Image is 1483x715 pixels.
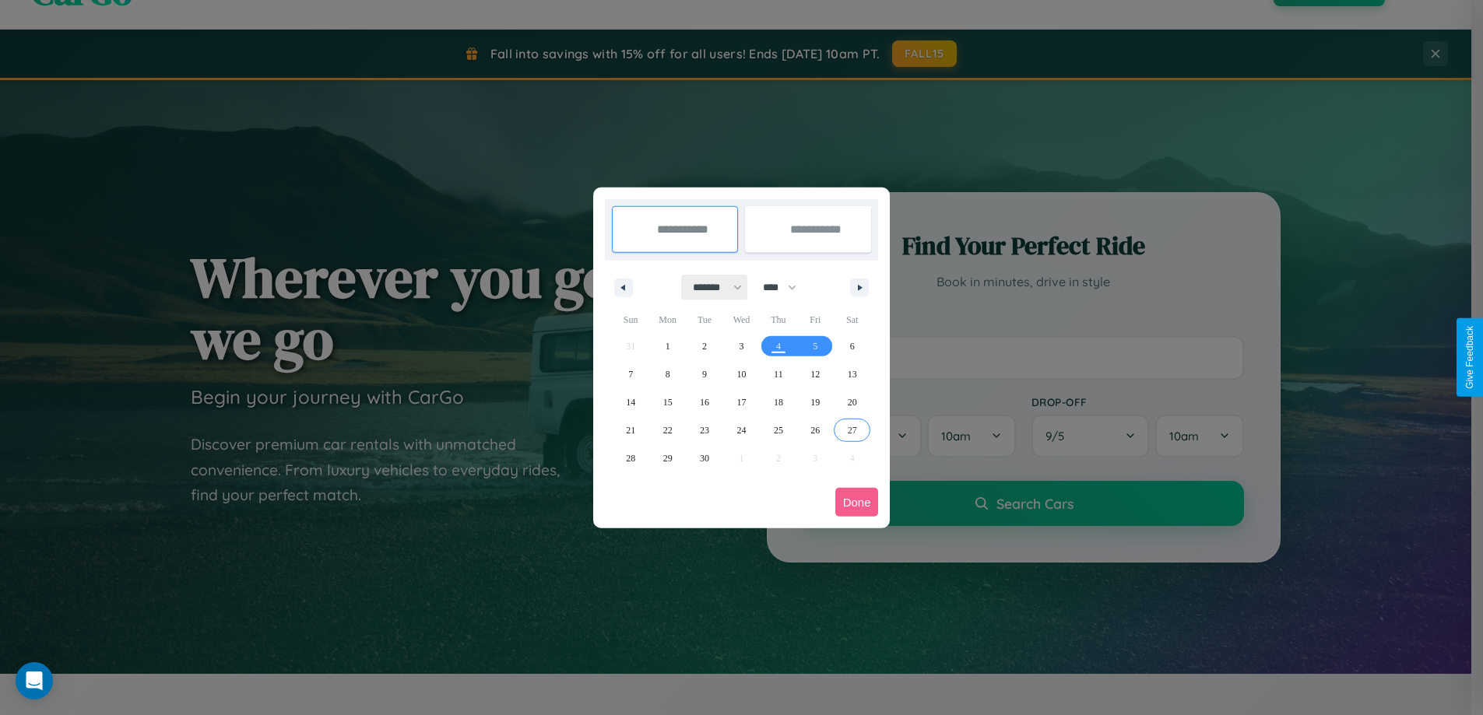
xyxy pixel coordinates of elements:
button: 21 [613,416,649,444]
span: 7 [628,360,633,388]
span: 11 [774,360,783,388]
button: 10 [723,360,760,388]
span: 15 [663,388,673,416]
button: 24 [723,416,760,444]
span: Sat [834,307,870,332]
span: 14 [626,388,635,416]
button: 4 [760,332,796,360]
span: 19 [810,388,820,416]
div: Give Feedback [1464,326,1475,389]
span: 20 [848,388,857,416]
button: 2 [686,332,722,360]
span: 30 [700,444,709,472]
button: 26 [797,416,834,444]
button: 8 [649,360,686,388]
button: Done [835,488,879,517]
button: 18 [760,388,796,416]
button: 30 [686,444,722,472]
span: 1 [666,332,670,360]
button: 27 [834,416,870,444]
span: 17 [736,388,746,416]
span: 12 [810,360,820,388]
span: 26 [810,416,820,444]
button: 20 [834,388,870,416]
span: 9 [702,360,707,388]
button: 3 [723,332,760,360]
span: 13 [848,360,857,388]
button: 6 [834,332,870,360]
span: Fri [797,307,834,332]
span: 8 [666,360,670,388]
button: 15 [649,388,686,416]
span: Sun [613,307,649,332]
span: 3 [739,332,743,360]
span: 5 [813,332,817,360]
button: 16 [686,388,722,416]
span: 27 [848,416,857,444]
span: Mon [649,307,686,332]
span: 10 [736,360,746,388]
span: 24 [736,416,746,444]
span: 18 [774,388,783,416]
span: 4 [776,332,781,360]
button: 19 [797,388,834,416]
button: 29 [649,444,686,472]
span: Wed [723,307,760,332]
span: 28 [626,444,635,472]
span: 6 [850,332,855,360]
button: 17 [723,388,760,416]
span: 21 [626,416,635,444]
button: 13 [834,360,870,388]
button: 1 [649,332,686,360]
button: 7 [613,360,649,388]
span: 23 [700,416,709,444]
span: 22 [663,416,673,444]
button: 9 [686,360,722,388]
span: 25 [774,416,783,444]
button: 12 [797,360,834,388]
button: 23 [686,416,722,444]
button: 5 [797,332,834,360]
span: 29 [663,444,673,472]
span: 16 [700,388,709,416]
div: Open Intercom Messenger [16,662,53,699]
button: 25 [760,416,796,444]
button: 11 [760,360,796,388]
button: 28 [613,444,649,472]
button: 22 [649,416,686,444]
span: Thu [760,307,796,332]
span: 2 [702,332,707,360]
span: Tue [686,307,722,332]
button: 14 [613,388,649,416]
